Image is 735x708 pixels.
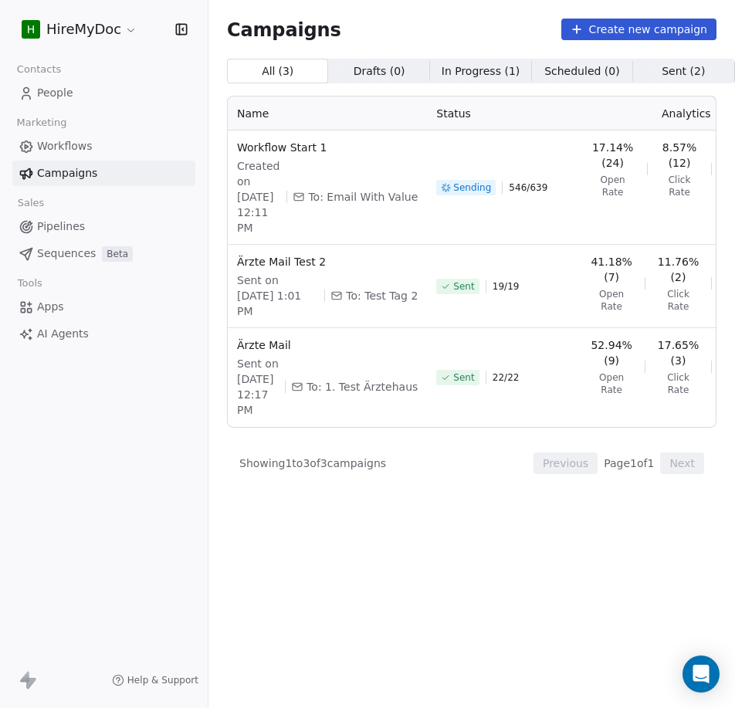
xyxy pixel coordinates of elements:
[604,456,654,471] span: Page 1 of 1
[658,254,699,285] span: 11.76% (2)
[11,272,49,295] span: Tools
[37,165,97,181] span: Campaigns
[658,337,699,368] span: 17.65% (3)
[658,371,699,396] span: Click Rate
[658,288,699,313] span: Click Rate
[591,174,635,198] span: Open Rate
[308,189,418,205] span: To: Email With Value
[237,254,418,269] span: Ärzte Mail Test 2
[37,85,73,101] span: People
[591,254,632,285] span: 41.18% (7)
[37,218,85,235] span: Pipelines
[239,456,386,471] span: Showing 1 to 3 of 3 campaigns
[10,111,73,134] span: Marketing
[37,326,89,342] span: AI Agents
[12,321,195,347] a: AI Agents
[237,273,318,319] span: Sent on [DATE] 1:01 PM
[427,97,581,130] th: Status
[37,246,96,262] span: Sequences
[102,246,133,262] span: Beta
[493,280,520,293] span: 19 / 19
[12,294,195,320] a: Apps
[544,63,620,80] span: Scheduled ( 0 )
[127,674,198,686] span: Help & Support
[591,140,635,171] span: 17.14% (24)
[46,19,121,39] span: HireMyDoc
[509,181,547,194] span: 546 / 639
[453,280,474,293] span: Sent
[237,356,279,418] span: Sent on [DATE] 12:17 PM
[12,241,195,266] a: SequencesBeta
[591,337,632,368] span: 52.94% (9)
[37,299,64,315] span: Apps
[11,191,51,215] span: Sales
[228,97,427,130] th: Name
[662,63,705,80] span: Sent ( 2 )
[660,140,699,171] span: 8.57% (12)
[591,371,632,396] span: Open Rate
[660,174,699,198] span: Click Rate
[682,655,720,693] div: Open Intercom Messenger
[227,19,341,40] span: Campaigns
[10,58,68,81] span: Contacts
[12,214,195,239] a: Pipelines
[27,22,36,37] span: H
[591,288,632,313] span: Open Rate
[237,140,418,155] span: Workflow Start 1
[112,674,198,686] a: Help & Support
[533,452,598,474] button: Previous
[354,63,405,80] span: Drafts ( 0 )
[19,16,141,42] button: HHireMyDoc
[561,19,716,40] button: Create new campaign
[453,181,491,194] span: Sending
[237,337,418,353] span: Ärzte Mail
[37,138,93,154] span: Workflows
[12,80,195,106] a: People
[346,288,418,303] span: To: Test Tag 2
[12,134,195,159] a: Workflows
[660,452,704,474] button: Next
[307,379,418,395] span: To: 1. Test Ärztehaus
[237,158,280,235] span: Created on [DATE] 12:11 PM
[12,161,195,186] a: Campaigns
[453,371,474,384] span: Sent
[493,371,520,384] span: 22 / 22
[442,63,520,80] span: In Progress ( 1 )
